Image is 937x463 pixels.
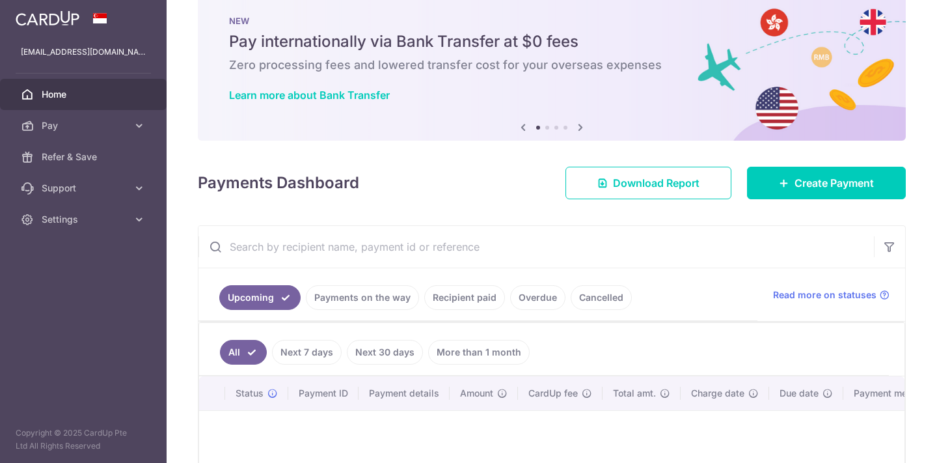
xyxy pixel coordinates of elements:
p: NEW [229,16,875,26]
a: Payments on the way [306,285,419,310]
a: Next 7 days [272,340,342,365]
input: Search by recipient name, payment id or reference [198,226,874,268]
h4: Payments Dashboard [198,171,359,195]
span: Create Payment [794,175,874,191]
a: Cancelled [571,285,632,310]
span: Total amt. [613,387,656,400]
img: CardUp [16,10,79,26]
th: Payment details [359,376,450,410]
span: Due date [780,387,819,400]
span: Download Report [613,175,699,191]
a: Download Report [565,167,731,199]
a: Learn more about Bank Transfer [229,89,390,102]
span: Settings [42,213,128,226]
a: Create Payment [747,167,906,199]
span: Support [42,182,128,195]
h6: Zero processing fees and lowered transfer cost for your overseas expenses [229,57,875,73]
span: Charge date [691,387,744,400]
th: Payment ID [288,376,359,410]
a: Next 30 days [347,340,423,365]
a: Overdue [510,285,565,310]
a: More than 1 month [428,340,530,365]
a: Upcoming [219,285,301,310]
span: Read more on statuses [773,288,876,302]
span: Pay [42,119,128,132]
span: Home [42,88,128,101]
a: All [220,340,267,365]
span: Amount [460,387,493,400]
a: Read more on statuses [773,288,889,302]
h5: Pay internationally via Bank Transfer at $0 fees [229,31,875,52]
span: Status [236,387,264,400]
span: Refer & Save [42,150,128,163]
p: [EMAIL_ADDRESS][DOMAIN_NAME] [21,46,146,59]
span: CardUp fee [528,387,578,400]
a: Recipient paid [424,285,505,310]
